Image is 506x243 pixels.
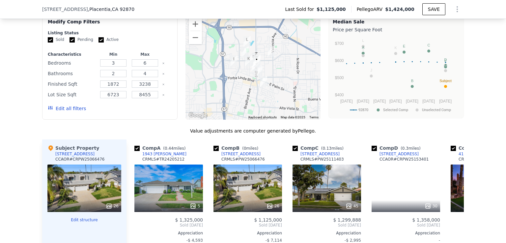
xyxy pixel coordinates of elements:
label: Sold [48,37,64,43]
text: Selected Comp [383,108,408,112]
text: G [444,63,447,67]
div: Bathrooms [48,69,96,78]
span: ( miles) [239,146,261,151]
div: Finished Sqft [48,79,96,89]
button: Clear [162,62,165,65]
a: 1943 [PERSON_NAME] [134,151,186,157]
div: [STREET_ADDRESS] [221,151,261,157]
div: 1501 Shenandoah St [253,63,265,80]
span: -$ 2,995 [345,238,361,243]
div: Max [130,52,159,57]
div: Appreciation [134,230,203,236]
div: 1624 Kingston Rd [249,58,261,74]
span: 0.3 [402,146,408,151]
div: CRMLS # PW25066476 [221,157,265,162]
div: Comp D [372,145,423,151]
a: [STREET_ADDRESS] [372,151,419,157]
text: Unselected Comp [422,108,451,112]
div: 1737 Sierra Bonita Dr [242,53,255,69]
text: [DATE] [373,99,386,104]
div: Appreciation [213,230,282,236]
button: SAVE [422,3,445,15]
button: Clear [162,73,165,75]
button: Zoom in [189,17,202,31]
label: Active [98,37,119,43]
span: [STREET_ADDRESS] [42,6,88,13]
text: E [403,44,405,48]
text: D [444,58,447,62]
span: ( miles) [319,146,346,151]
div: CRMLS # PW25040577 [459,157,502,162]
div: Characteristics [48,52,96,57]
button: Edit all filters [48,105,86,112]
div: Bedrooms [48,58,96,68]
input: Sold [48,37,53,43]
text: $700 [335,41,344,46]
div: Comp A [134,145,188,151]
span: , CA 92870 [110,7,134,12]
div: Listing Status [48,30,172,36]
div: Comp C [293,145,346,151]
a: [STREET_ADDRESS] [213,151,261,157]
text: $400 [335,93,344,97]
span: $ 1,325,000 [175,217,203,223]
button: Clear [162,83,165,86]
div: [STREET_ADDRESS] [300,151,340,157]
button: Edit structure [47,217,121,223]
span: Sold [DATE] [213,223,282,228]
text: Subject [439,79,452,83]
span: Sold [DATE] [293,223,361,228]
text: [DATE] [406,99,418,104]
text: L [362,39,364,43]
button: Keyboard shortcuts [248,115,277,120]
span: ( miles) [398,146,423,151]
label: Pending [70,37,93,43]
div: 1730 Roanoke St [251,52,263,69]
button: Zoom out [189,31,202,44]
div: Subject Property [47,145,99,151]
text: B [411,79,413,83]
span: 0.44 [165,146,174,151]
text: [DATE] [439,99,452,104]
text: A [362,46,365,49]
span: $1,125,000 [317,6,346,13]
div: Min [99,52,128,57]
text: [DATE] [422,99,435,104]
span: -$ 4,593 [186,238,203,243]
div: 1943 Frederick St [239,44,251,60]
div: Appreciation [372,230,440,236]
div: 613 Lori Way [228,53,240,70]
div: Lot Size Sqft [48,90,96,99]
div: A chart. [333,34,460,117]
div: 5 [190,203,200,209]
div: 45 [346,203,358,209]
a: [STREET_ADDRESS] [293,151,340,157]
text: I [363,48,364,52]
a: Open this area in Google Maps (opens a new window) [187,111,209,120]
span: Sold [DATE] [372,223,440,228]
text: J [370,68,372,72]
div: 1943 [PERSON_NAME] [142,151,186,157]
text: [DATE] [357,99,369,104]
span: Pellego ARV [357,6,385,13]
span: Last Sold for [285,6,317,13]
div: Value adjustments are computer generated by Pellego . [42,128,464,134]
span: $ 1,358,000 [412,217,440,223]
text: C [428,43,430,47]
text: $500 [335,76,344,80]
div: CCAOR # CRPW25153401 [379,157,429,162]
div: 2202 Mont Blanc Cir [241,34,253,50]
a: Terms (opens in new tab) [309,115,319,119]
button: Show Options [451,3,464,16]
div: 120 Laurelwood Ave [248,51,260,67]
div: 532 Somerset Dr [265,43,278,59]
input: Active [98,37,104,43]
span: Sold [DATE] [134,223,203,228]
img: Google [187,111,209,120]
span: ( miles) [160,146,188,151]
div: 26 [267,203,279,209]
text: [DATE] [389,99,402,104]
div: Modify Comp Filters [48,18,172,30]
text: [DATE] [340,99,353,104]
div: 26 [106,203,119,209]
